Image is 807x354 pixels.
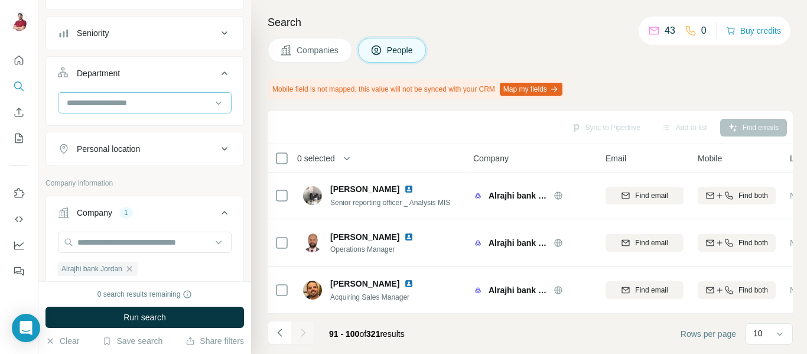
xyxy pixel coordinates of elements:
span: Find both [738,285,768,295]
span: results [329,329,405,339]
button: Search [9,76,28,97]
button: Department [46,59,243,92]
h4: Search [268,14,793,31]
div: Seniority [77,27,109,39]
span: 321 [366,329,380,339]
p: 43 [665,24,675,38]
p: 0 [701,24,707,38]
button: Personal location [46,135,243,163]
button: Quick start [9,50,28,71]
div: Personal location [77,143,140,155]
button: Use Surfe on LinkedIn [9,183,28,204]
span: Acquiring Sales Manager [330,293,409,301]
div: Company [77,207,112,219]
img: LinkedIn logo [404,232,414,242]
div: 0 search results remaining [97,289,193,300]
button: Enrich CSV [9,102,28,123]
button: Save search [102,335,162,347]
button: Navigate to previous page [268,321,291,345]
button: Feedback [9,261,28,282]
img: Logo of Alrajhi bank Jordan [473,285,483,295]
span: Alrajhi bank Jordan [489,237,548,249]
span: Lists [790,152,807,164]
p: 10 [753,327,763,339]
span: Rows per page [681,328,736,340]
span: Companies [297,44,340,56]
button: Find both [698,234,776,252]
button: Map my fields [500,83,562,96]
button: Dashboard [9,235,28,256]
img: Avatar [9,12,28,31]
span: Find email [635,238,668,248]
span: [PERSON_NAME] [330,231,399,243]
img: Avatar [303,281,322,300]
div: Open Intercom Messenger [12,314,40,342]
span: Email [606,152,626,164]
div: Mobile field is not mapped, this value will not be synced with your CRM [268,79,565,99]
button: Run search [45,307,244,328]
div: 1 [119,207,133,218]
span: of [359,329,366,339]
div: Department [77,67,120,79]
button: Clear [45,335,79,347]
span: [PERSON_NAME] [330,183,399,195]
button: Find email [606,281,684,299]
button: Use Surfe API [9,209,28,230]
button: Company1 [46,199,243,232]
span: 0 selected [297,152,335,164]
span: Alrajhi bank Jordan [61,264,122,274]
img: Logo of Alrajhi bank Jordan [473,191,483,200]
img: Avatar [303,233,322,252]
button: Seniority [46,19,243,47]
button: Find both [698,281,776,299]
span: [PERSON_NAME] [330,278,399,290]
img: Avatar [303,186,322,205]
span: Find both [738,238,768,248]
button: Share filters [186,335,244,347]
span: People [387,44,414,56]
span: Senior reporting officer _ Analysis MIS [330,199,450,207]
button: Find email [606,234,684,252]
span: Alrajhi bank Jordan [489,190,548,202]
span: Operations Manager [330,244,428,255]
span: Alrajhi bank Jordan [489,284,548,296]
span: Mobile [698,152,722,164]
img: Logo of Alrajhi bank Jordan [473,238,483,248]
p: Company information [45,178,244,189]
span: Find email [635,190,668,201]
img: LinkedIn logo [404,279,414,288]
span: 91 - 100 [329,329,359,339]
span: Company [473,152,509,164]
button: My lists [9,128,28,149]
button: Find email [606,187,684,204]
button: Buy credits [726,22,781,39]
span: Find email [635,285,668,295]
span: Find both [738,190,768,201]
img: LinkedIn logo [404,184,414,194]
button: Find both [698,187,776,204]
span: Run search [123,311,166,323]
